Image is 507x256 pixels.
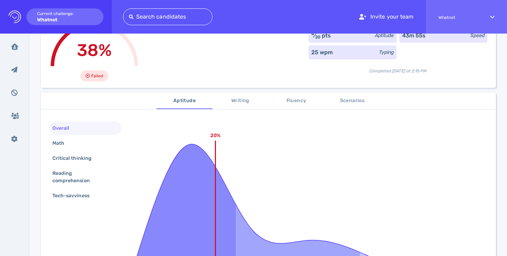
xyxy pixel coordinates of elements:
span: Scenarios [328,97,376,105]
div: Speed [470,32,485,39]
span: Writing [217,97,264,105]
span: Fluency [273,97,320,105]
sup: 4 [311,31,314,36]
sub: 20 [315,35,320,40]
div: 43m 55s [402,31,426,40]
span: Failed [91,72,103,80]
div: ⁄ pts [311,31,331,40]
div: Typing [379,49,394,56]
div: Reading comprehension [51,168,114,186]
div: Completed [DATE] at 2:15 PM [309,62,487,74]
span: 38% [77,40,111,60]
span: Whatnot [439,15,478,20]
text: 20% [210,133,220,138]
div: Overall [51,123,78,133]
div: Math [51,138,73,148]
div: Critical thinking [51,153,100,163]
div: 25 wpm [311,48,333,57]
span: Aptitude [161,97,208,105]
div: Aptitude [375,32,394,39]
div: Tech-savviness [51,191,98,201]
